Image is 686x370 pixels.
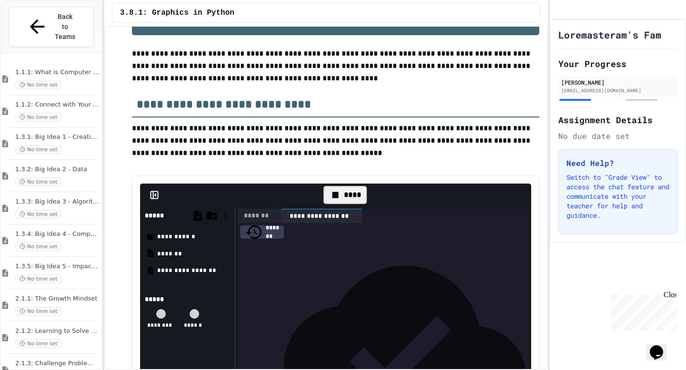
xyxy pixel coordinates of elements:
[558,113,677,127] h2: Assignment Details
[566,173,669,220] p: Switch to "Grade View" to access the chat feature and communicate with your teacher for help and ...
[15,198,100,206] span: 1.3.3: Big Idea 3 - Algorithms and Programming
[15,145,62,154] span: No time set
[561,78,675,87] div: [PERSON_NAME]
[15,230,100,238] span: 1.3.4: Big Idea 4 - Computing Systems and Networks
[15,295,100,303] span: 2.1.1: The Growth Mindset
[558,130,677,142] div: No due date set
[54,12,76,42] span: Back to Teams
[15,327,100,335] span: 2.1.2: Learning to Solve Hard Problems
[15,360,100,368] span: 2.1.3: Challenge Problem - The Bridge
[15,113,62,122] span: No time set
[120,7,234,19] span: 3.8.1: Graphics in Python
[558,28,661,41] h1: Loremasteram's Fam
[15,101,100,109] span: 1.1.2: Connect with Your World
[15,177,62,186] span: No time set
[558,57,677,70] h2: Your Progress
[15,166,100,174] span: 1.3.2: Big Idea 2 - Data
[15,307,62,316] span: No time set
[15,263,100,271] span: 1.3.5: Big Idea 5 - Impact of Computing
[15,133,100,141] span: 1.3.1: Big Idea 1 - Creative Development
[15,210,62,219] span: No time set
[15,242,62,251] span: No time set
[566,157,669,169] h3: Need Help?
[646,332,676,360] iframe: chat widget
[15,68,100,77] span: 1.1.1: What is Computer Science?
[15,274,62,283] span: No time set
[561,87,675,94] div: [EMAIL_ADDRESS][DOMAIN_NAME]
[607,291,676,331] iframe: chat widget
[4,4,66,60] div: Chat with us now!Close
[15,339,62,348] span: No time set
[15,80,62,89] span: No time set
[9,7,94,47] button: Back to Teams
